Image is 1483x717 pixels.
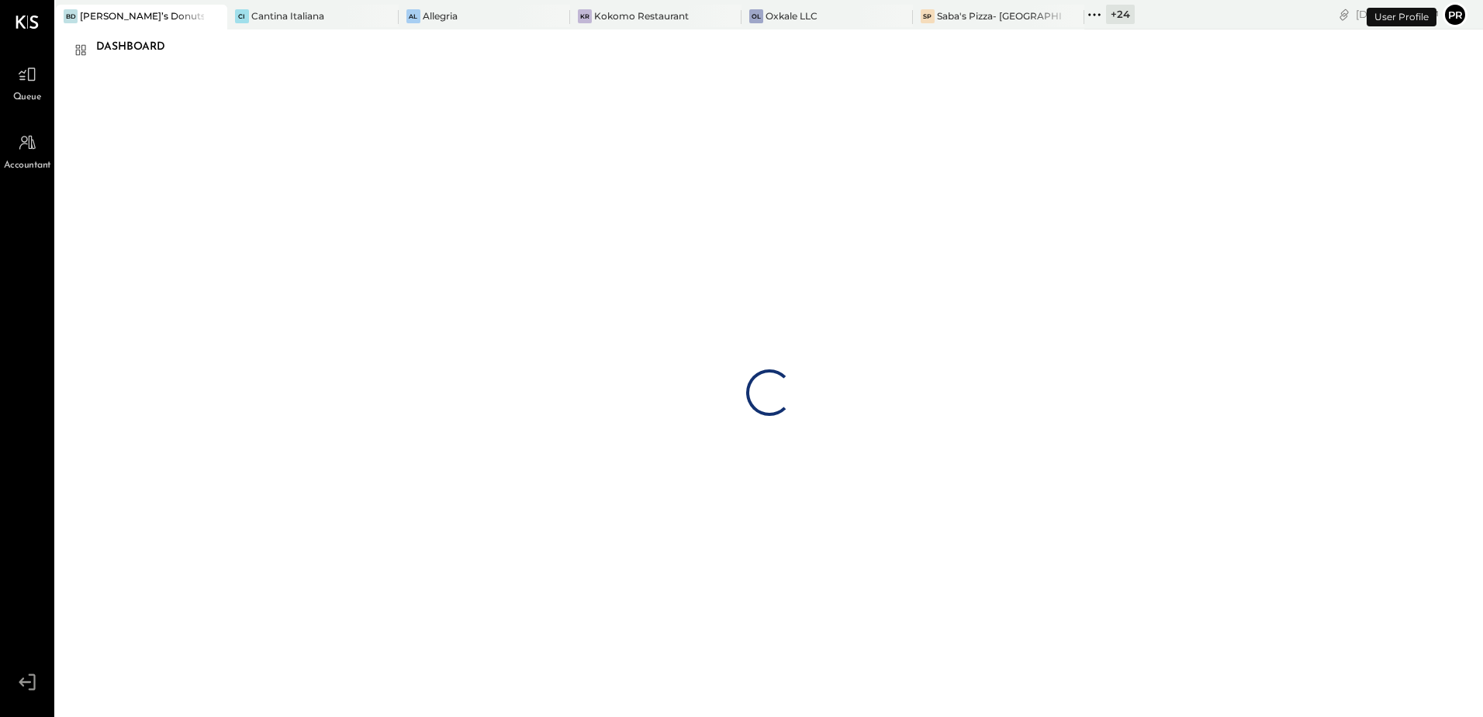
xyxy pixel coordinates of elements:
div: KR [578,9,592,23]
div: BD [64,9,78,23]
div: OL [749,9,763,23]
div: Oxkale LLC [766,9,818,23]
div: Kokomo Restaurant [594,9,689,23]
div: + 24 [1106,5,1135,24]
div: User Profile [1367,8,1436,26]
div: Cantina Italiana [251,9,324,23]
div: Al [406,9,420,23]
div: copy link [1336,6,1352,23]
div: Allegria [423,9,458,23]
button: Pr [1443,2,1467,27]
span: Queue [13,91,42,105]
a: Queue [1,60,54,105]
a: Accountant [1,128,54,173]
div: CI [235,9,249,23]
div: SP [921,9,935,23]
div: Saba's Pizza- [GEOGRAPHIC_DATA] [937,9,1061,23]
div: Dashboard [96,35,181,60]
div: [DATE] [1356,7,1439,22]
div: [PERSON_NAME]’s Donuts [80,9,204,23]
span: Accountant [4,159,51,173]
